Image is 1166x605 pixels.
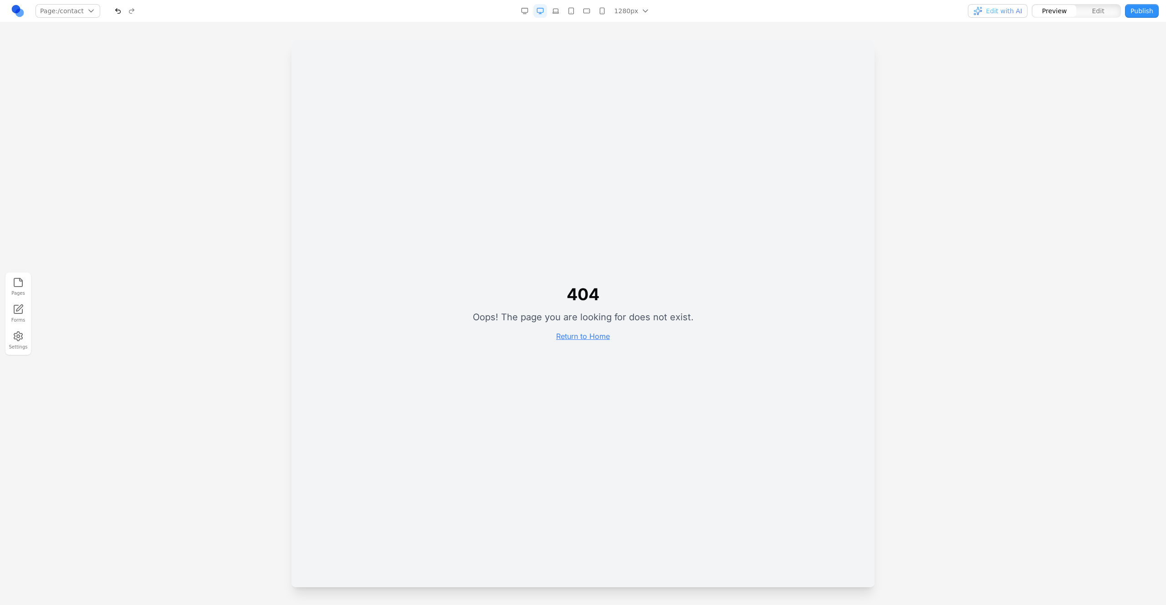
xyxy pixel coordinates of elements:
button: Laptop [549,4,563,18]
button: Pages [8,275,28,298]
button: Edit with AI [968,4,1028,18]
button: Publish [1125,4,1159,18]
button: Desktop Wide [518,4,532,18]
iframe: Preview [291,41,874,587]
button: Page:/contact [36,4,100,18]
button: Tablet [564,4,578,18]
button: Mobile [595,4,609,18]
button: Mobile Landscape [580,4,593,18]
span: Preview [1042,6,1067,15]
a: Forms [8,302,28,325]
button: Desktop [533,4,547,18]
button: Settings [8,329,28,352]
span: Edit with AI [986,6,1022,15]
span: Edit [1092,6,1105,15]
button: 1280px [611,4,652,18]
